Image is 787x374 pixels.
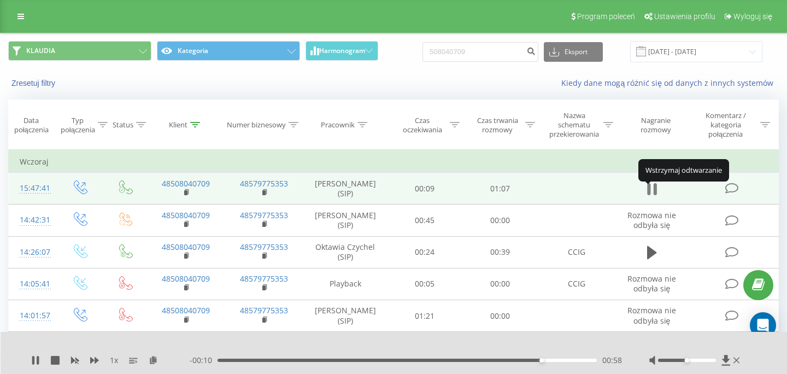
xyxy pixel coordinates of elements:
span: Ustawienia profilu [654,12,715,21]
a: 48579775353 [240,178,288,189]
td: 00:00 [462,204,538,236]
td: 00:45 [387,204,463,236]
input: Wyszukiwanie według numeru [422,42,538,62]
span: Rozmowa nie odbyła się [627,210,676,230]
button: Kategoria [157,41,300,61]
div: Czas trwania rozmowy [472,116,522,135]
a: 48579775353 [240,305,288,315]
div: Typ połączenia [61,116,95,135]
a: 48508040709 [162,178,210,189]
div: Nazwa schematu przekierowania [548,111,601,139]
a: 48508040709 [162,242,210,252]
span: Wyloguj się [733,12,772,21]
a: 48508040709 [162,273,210,284]
div: 14:05:41 [20,273,46,295]
button: KLAUDIA [8,41,151,61]
span: 00:58 [602,355,622,366]
div: Status [113,120,133,130]
td: CCIG [538,236,616,268]
div: Wstrzymaj odtwarzanie [638,159,729,181]
div: 14:42:31 [20,209,46,231]
button: Eksport [544,42,603,62]
span: Program poleceń [577,12,635,21]
a: 48508040709 [162,210,210,220]
a: Kiedy dane mogą różnić się od danych z innych systemów [561,78,779,88]
a: 48579775353 [240,242,288,252]
td: [PERSON_NAME] (SIP) [303,173,387,204]
div: Czas oczekiwania [397,116,448,135]
span: Harmonogram [319,47,365,55]
td: Wczoraj [9,151,779,173]
div: Accessibility label [539,358,544,363]
td: 00:00 [462,300,538,332]
div: Numer biznesowy [227,120,286,130]
td: Playback [303,268,387,300]
td: 01:07 [462,173,538,204]
td: 00:00 [462,268,538,300]
button: Harmonogram [306,41,378,61]
a: 48579775353 [240,210,288,220]
td: Oktawia Czychel (SIP) [303,236,387,268]
span: - 00:10 [190,355,218,366]
td: CCIG [538,268,616,300]
td: 00:05 [387,268,463,300]
div: 15:47:41 [20,178,46,199]
td: 00:09 [387,173,463,204]
div: Pracownik [321,120,355,130]
td: 01:21 [387,300,463,332]
div: Data połączenia [9,116,54,135]
td: 00:39 [462,236,538,268]
div: 14:26:07 [20,242,46,263]
div: Klient [169,120,187,130]
div: Open Intercom Messenger [750,312,776,338]
td: [PERSON_NAME] (SIP) [303,300,387,332]
div: Accessibility label [685,358,689,363]
span: 1 x [110,355,118,366]
button: Zresetuj filtry [8,78,61,88]
div: Nagranie rozmowy [626,116,685,135]
span: KLAUDIA [26,46,55,55]
td: 00:24 [387,236,463,268]
span: Rozmowa nie odbyła się [627,305,676,325]
td: [PERSON_NAME] (SIP) [303,204,387,236]
div: Komentarz / kategoria połączenia [694,111,757,139]
span: Rozmowa nie odbyła się [627,273,676,294]
a: 48579775353 [240,273,288,284]
div: 14:01:57 [20,305,46,326]
a: 48508040709 [162,305,210,315]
